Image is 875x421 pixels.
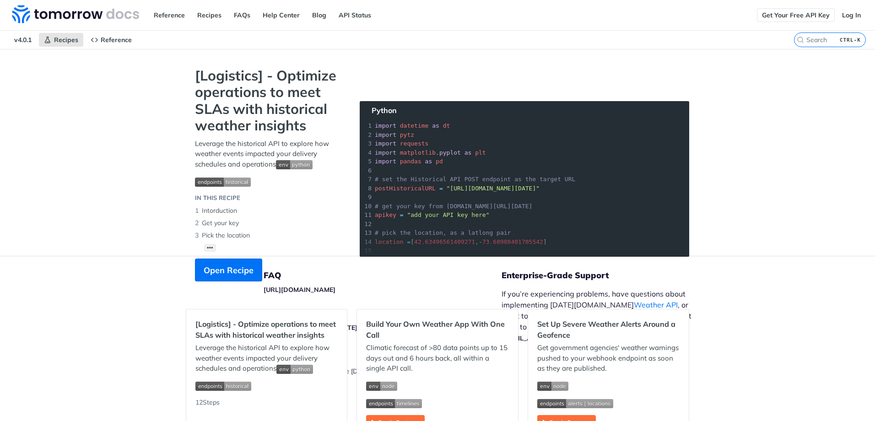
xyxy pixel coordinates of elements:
a: Blog [307,8,331,22]
li: Get your key [195,217,341,229]
span: Expand image [366,381,508,391]
p: Leverage the historical API to explore how weather events impacted your delivery schedules and op... [195,343,338,374]
a: API Status [334,8,376,22]
p: Leverage the historical API to explore how weather events impacted your delivery schedules and op... [195,139,341,170]
a: FAQs [229,8,255,22]
a: Help Center [258,8,305,22]
img: env [276,365,313,374]
h2: Set Up Severe Weather Alerts Around a Geofence [537,318,680,340]
button: Open Recipe [195,259,262,281]
a: Get Your Free API Key [757,8,835,22]
span: Expand image [276,160,313,168]
li: Pick the location [195,229,341,242]
h2: [Logistics] - Optimize operations to meet SLAs with historical weather insights [195,318,338,340]
h2: Build Your Own Weather App With One Call [366,318,508,340]
span: Expand image [195,176,341,187]
div: IN THIS RECIPE [195,194,240,203]
svg: Search [797,36,804,43]
img: env [366,382,397,391]
p: Get government agencies' weather warnings pushed to your webhook endpoint as soon as they are pub... [537,343,680,374]
span: v4.0.1 [9,33,37,47]
a: Reference [86,33,137,47]
img: env [537,382,568,391]
img: Tomorrow.io Weather API Docs [12,5,139,23]
a: Log In [837,8,866,22]
span: Open Recipe [204,264,254,276]
a: Recipes [39,33,83,47]
span: Recipes [54,36,78,44]
span: Expand image [537,381,680,391]
span: Expand image [195,381,338,391]
kbd: CTRL-K [837,35,863,44]
button: ••• [204,244,216,252]
strong: [Logistics] - Optimize operations to meet SLAs with historical weather insights [195,67,341,134]
span: Expand image [276,364,313,372]
p: Climatic forecast of >80 data points up to 15 days out and 6 hours back, all within a single API ... [366,343,508,374]
a: Recipes [192,8,227,22]
img: endpoint [195,178,251,187]
img: endpoint [537,399,613,408]
img: endpoint [195,382,251,391]
span: Expand image [537,398,680,408]
img: endpoint [366,399,422,408]
a: Weather API [634,300,678,309]
li: Intorduction [195,205,341,217]
h5: Release Notes [264,308,502,319]
img: env [276,160,313,169]
span: Expand image [366,398,508,408]
a: Reference [149,8,190,22]
span: Reference [101,36,132,44]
